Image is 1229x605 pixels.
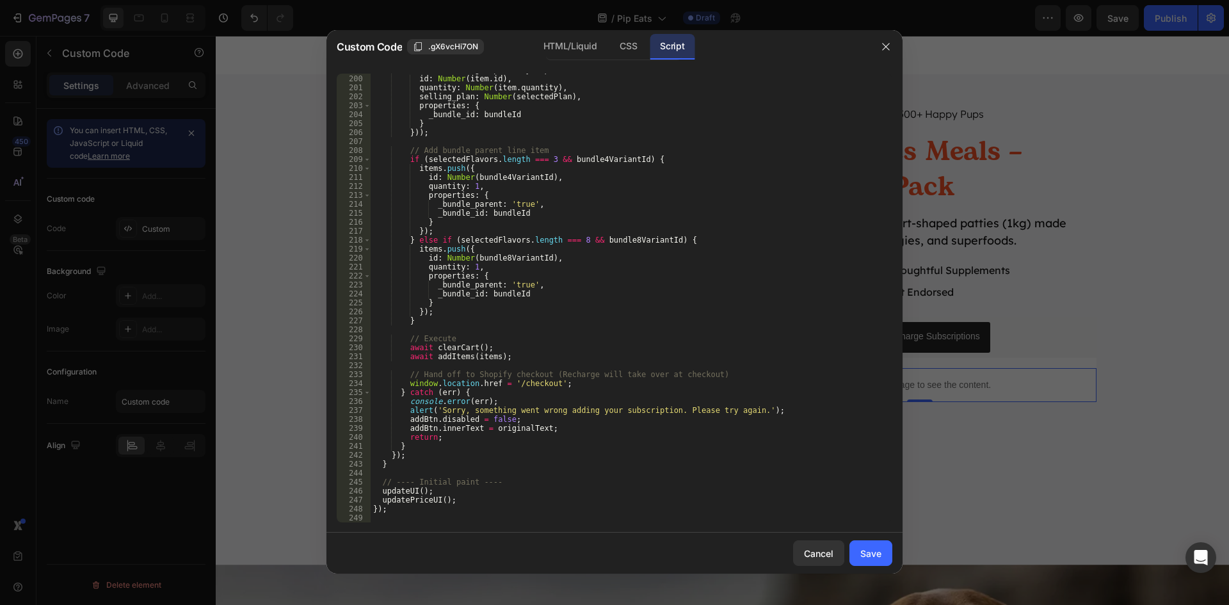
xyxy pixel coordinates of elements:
div: 242 [337,451,371,460]
div: 220 [337,254,371,262]
button: Carousel Back Arrow [133,240,145,252]
div: 239 [337,424,371,433]
div: Recharge Subscriptions [669,294,764,307]
div: 226 [337,307,371,316]
div: Row 1 col [533,271,572,278]
h2: Trial PipEats Meals – Build Your Pack [527,97,881,170]
div: 227 [337,316,371,325]
p: Thoughtful Supplements [673,227,794,242]
div: 209 [337,155,371,164]
div: 249 [337,513,371,522]
div: 205 [337,119,371,128]
button: Cancel [793,540,844,566]
div: 202 [337,92,371,101]
p: Restaurant Quality [547,248,641,264]
div: 218 [337,236,371,245]
button: .gX6vcHi7ON [407,39,484,54]
p: 4.9/5 based on 500+ Happy Pups [607,70,768,86]
div: 219 [337,245,371,254]
p: Each box comes with 12 heart-shaped patties (1kg) made from real Aussie meat, veggies, and superf... [529,179,880,213]
div: 215 [337,209,371,218]
div: Script [650,34,695,60]
div: 233 [337,370,371,379]
div: 222 [337,271,371,280]
div: 241 [337,442,371,451]
div: 217 [337,227,371,236]
div: 234 [337,379,371,388]
button: Recharge Subscriptions [633,286,775,317]
div: 210 [337,164,371,173]
button: Save [849,540,892,566]
div: 203 [337,101,371,110]
div: 237 [337,406,371,415]
div: 231 [337,352,371,361]
div: 238 [337,415,371,424]
div: 214 [337,200,371,209]
div: 212 [337,182,371,191]
div: 235 [337,388,371,397]
p: Publish the page to see the content. [527,343,881,356]
div: 247 [337,496,371,504]
div: 206 [337,128,371,137]
div: 244 [337,469,371,478]
div: 230 [337,343,371,352]
div: 200 [337,74,371,83]
div: Cancel [804,547,833,560]
div: 236 [337,397,371,406]
div: 211 [337,173,371,182]
div: CSS [609,34,647,60]
div: 245 [337,478,371,487]
div: 221 [337,262,371,271]
div: 224 [337,289,371,298]
div: Row 1 col [533,294,572,302]
div: 225 [337,298,371,307]
div: 213 [337,191,371,200]
span: Custom Code [337,39,402,54]
button: Carousel Next Arrow [475,240,486,252]
div: 248 [337,504,371,513]
div: HTML/Liquid [533,34,607,60]
span: .gX6vcHi7ON [428,41,478,52]
div: 243 [337,460,371,469]
div: 229 [337,334,371,343]
div: 232 [337,361,371,370]
div: 240 [337,433,371,442]
div: 216 [337,218,371,227]
div: Open Intercom Messenger [1185,542,1216,573]
div: 204 [337,110,371,119]
div: 223 [337,280,371,289]
div: 246 [337,487,371,496]
div: 201 [337,83,371,92]
p: Single Protein [547,227,641,242]
p: Vet Endorsed [673,248,794,264]
div: Save [860,547,881,560]
div: 208 [337,146,371,155]
div: 207 [337,137,371,146]
div: Custom Code [543,314,598,326]
div: 228 [337,325,371,334]
div: Product [533,248,567,255]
